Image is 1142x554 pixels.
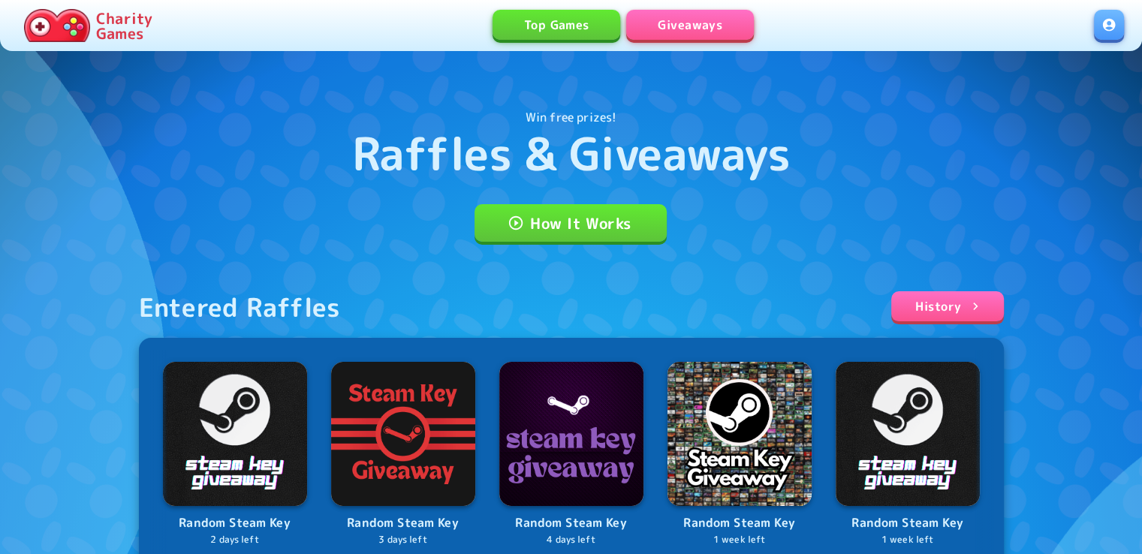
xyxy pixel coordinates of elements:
a: Top Games [493,10,620,40]
img: Logo [836,362,980,506]
a: LogoRandom Steam Key2 days left [163,362,307,547]
div: Entered Raffles [139,291,341,323]
img: Logo [163,362,307,506]
p: Random Steam Key [667,513,812,533]
p: 4 days left [499,533,643,547]
a: LogoRandom Steam Key1 week left [836,362,980,547]
p: Win free prizes! [526,108,616,126]
p: Random Steam Key [331,513,475,533]
img: Logo [331,362,475,506]
p: 1 week left [667,533,812,547]
p: 2 days left [163,533,307,547]
a: LogoRandom Steam Key3 days left [331,362,475,547]
p: Random Steam Key [499,513,643,533]
p: 1 week left [836,533,980,547]
img: Charity.Games [24,9,90,42]
h1: Raffles & Giveaways [352,126,791,180]
a: Charity Games [18,6,158,45]
img: Logo [667,362,812,506]
a: How It Works [475,204,667,242]
p: Charity Games [96,11,152,41]
a: History [891,291,1003,321]
a: LogoRandom Steam Key4 days left [499,362,643,547]
img: Logo [499,362,643,506]
p: Random Steam Key [836,513,980,533]
p: Random Steam Key [163,513,307,533]
a: Giveaways [626,10,754,40]
a: LogoRandom Steam Key1 week left [667,362,812,547]
p: 3 days left [331,533,475,547]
